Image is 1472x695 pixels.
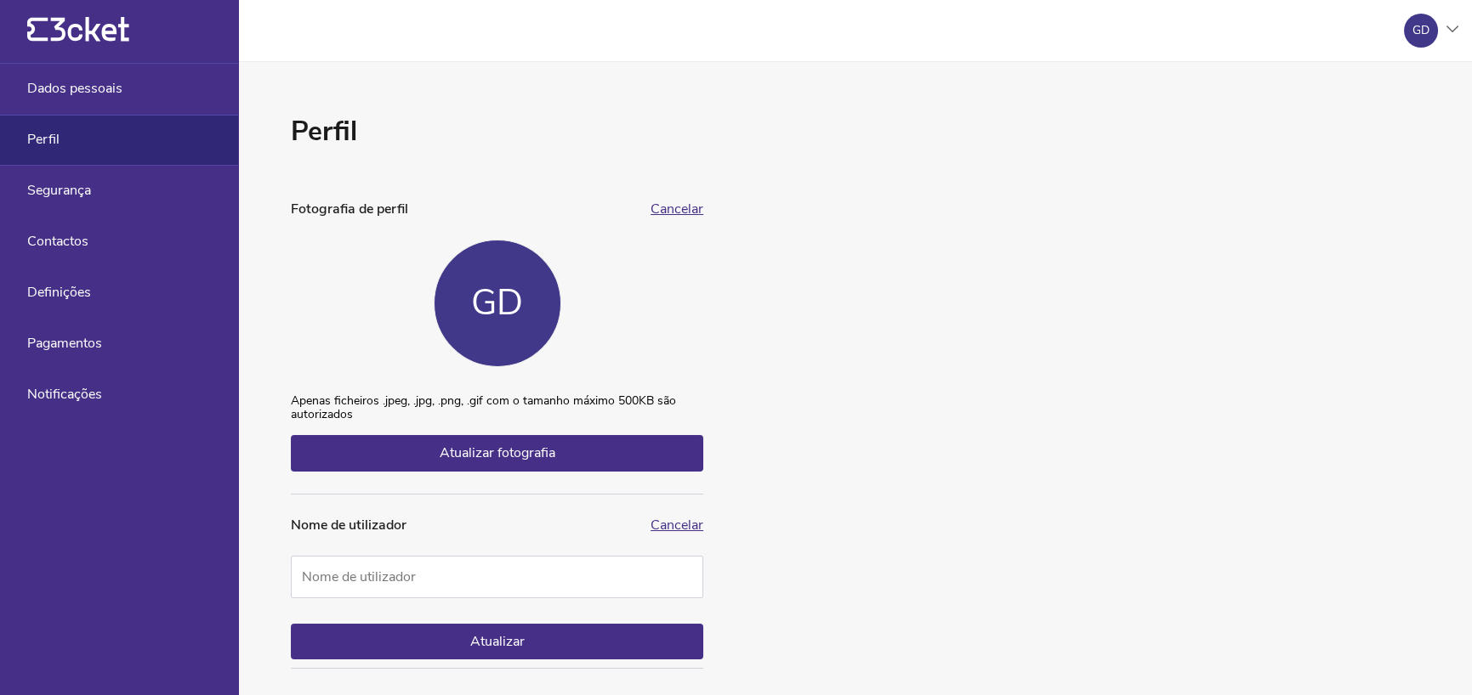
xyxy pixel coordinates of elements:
button: Cancelar [651,201,703,217]
g: {' '} [27,18,48,42]
div: GD [471,283,523,324]
input: Nome de utilizador [291,556,703,598]
div: Nome de utilizador [291,515,640,535]
div: GD [1412,24,1429,37]
span: Pagamentos [27,336,102,351]
span: Perfil [27,132,60,147]
span: Segurança [27,183,91,198]
span: Atualizar fotografia [440,444,555,462]
button: Atualizar [291,624,703,659]
span: Definições [27,285,91,300]
h1: Perfil [291,113,703,150]
span: Apenas ficheiros .jpeg, .jpg, .png, .gif com o tamanho máximo 500KB são autorizados [291,394,703,435]
span: Dados pessoais [27,81,122,96]
span: Contactos [27,234,88,249]
a: {' '} [27,34,129,46]
span: Notificações [27,387,102,402]
button: Cancelar [651,517,703,533]
div: Fotografia de perfil [291,199,640,219]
